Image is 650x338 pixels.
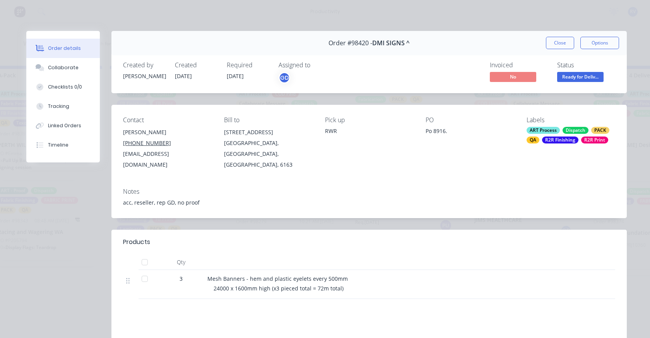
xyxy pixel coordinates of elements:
[224,138,313,170] div: [GEOGRAPHIC_DATA], [GEOGRAPHIC_DATA], [GEOGRAPHIC_DATA], 6163
[123,116,212,124] div: Contact
[372,39,410,47] span: DMI SIGNS ^
[426,127,514,138] div: Po 8916.
[557,61,615,69] div: Status
[48,45,81,52] div: Order details
[527,137,539,143] div: QA
[591,127,609,134] div: PACK
[279,72,290,84] button: GD
[158,254,204,270] div: Qty
[557,72,604,84] button: Ready for Deliv...
[214,285,344,292] span: 24000 x 1600mm high (x3 pieced total = 72m total)
[224,127,313,170] div: [STREET_ADDRESS][GEOGRAPHIC_DATA], [GEOGRAPHIC_DATA], [GEOGRAPHIC_DATA], 6163
[563,127,588,134] div: Dispatch
[580,37,619,49] button: Options
[123,72,166,80] div: [PERSON_NAME]
[180,275,183,283] span: 3
[48,84,82,90] div: Checklists 0/0
[26,58,100,77] button: Collaborate
[175,61,217,69] div: Created
[224,116,313,124] div: Bill to
[123,139,171,147] tcxspan: Call (08) 9434 5188 via 3CX
[542,137,578,143] div: R2R Finishing
[26,39,100,58] button: Order details
[123,198,615,207] div: acc, reseller, rep GD, no proof
[490,72,536,82] span: No
[26,97,100,116] button: Tracking
[48,142,68,149] div: Timeline
[490,61,548,69] div: Invoiced
[123,237,150,247] div: Products
[279,61,356,69] div: Assigned to
[123,61,166,69] div: Created by
[426,116,514,124] div: PO
[48,122,81,129] div: Linked Orders
[123,127,212,170] div: [PERSON_NAME][PHONE_NUMBER][EMAIL_ADDRESS][DOMAIN_NAME]
[123,188,615,195] div: Notes
[527,127,560,134] div: ART Process
[527,116,615,124] div: Labels
[557,72,604,82] span: Ready for Deliv...
[48,64,79,71] div: Collaborate
[546,37,574,49] button: Close
[175,72,192,80] span: [DATE]
[26,116,100,135] button: Linked Orders
[325,116,414,124] div: Pick up
[224,127,313,138] div: [STREET_ADDRESS]
[227,61,269,69] div: Required
[325,127,414,135] div: RWR
[26,135,100,155] button: Timeline
[581,137,608,143] div: R2R Print
[227,72,244,80] span: [DATE]
[207,275,348,282] span: Mesh Banners - hem and plastic eyelets every 500mm
[328,39,372,47] span: Order #98420 -
[123,127,212,138] div: [PERSON_NAME]
[123,149,212,170] div: [EMAIL_ADDRESS][DOMAIN_NAME]
[26,77,100,97] button: Checklists 0/0
[48,103,69,110] div: Tracking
